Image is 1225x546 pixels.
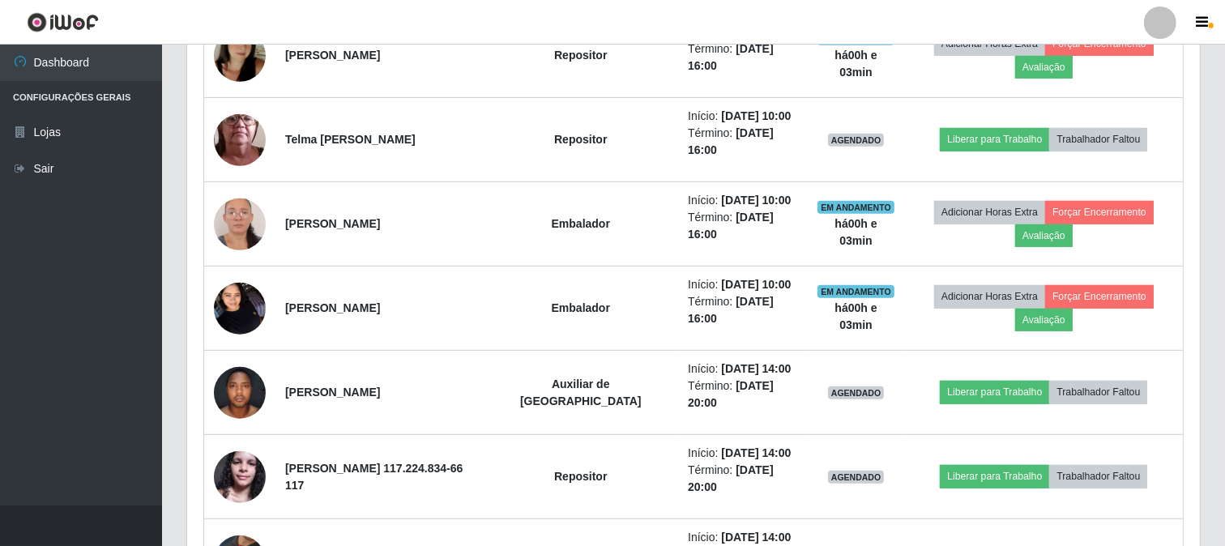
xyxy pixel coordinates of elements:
li: Início: [688,276,797,293]
span: EM ANDAMENTO [817,285,894,298]
li: Início: [688,108,797,125]
img: 1722731641608.jpeg [214,274,266,343]
button: Trabalhador Faltou [1049,381,1147,403]
li: Término: [688,41,797,75]
li: Início: [688,529,797,546]
li: Término: [688,462,797,496]
li: Início: [688,360,797,378]
span: EM ANDAMENTO [817,201,894,214]
button: Forçar Encerramento [1045,285,1154,308]
strong: há 00 h e 03 min [835,301,877,331]
li: Início: [688,445,797,462]
img: 1715090170415.jpeg [214,168,266,280]
li: Término: [688,209,797,243]
img: 1710270402081.jpeg [214,442,266,511]
time: [DATE] 14:00 [721,531,791,544]
button: Avaliação [1015,309,1073,331]
li: Início: [688,192,797,209]
button: Adicionar Horas Extra [934,285,1045,308]
strong: Telma [PERSON_NAME] [285,133,416,146]
strong: [PERSON_NAME] 117.224.834-66 117 [285,462,463,492]
strong: Repositor [554,49,607,62]
strong: [PERSON_NAME] [285,386,380,399]
button: Liberar para Trabalho [940,128,1049,151]
time: [DATE] 10:00 [721,109,791,122]
strong: [PERSON_NAME] [285,301,380,314]
button: Trabalhador Faltou [1049,465,1147,488]
span: AGENDADO [828,471,885,484]
button: Liberar para Trabalho [940,465,1049,488]
time: [DATE] 14:00 [721,446,791,459]
li: Término: [688,378,797,412]
button: Adicionar Horas Extra [934,201,1045,224]
li: Término: [688,293,797,327]
strong: Embalador [552,217,610,230]
img: CoreUI Logo [27,12,99,32]
time: [DATE] 10:00 [721,278,791,291]
img: 1682443314153.jpeg [214,10,266,102]
strong: há 00 h e 03 min [835,49,877,79]
strong: Auxiliar de [GEOGRAPHIC_DATA] [520,378,642,407]
button: Liberar para Trabalho [940,381,1049,403]
strong: há 00 h e 03 min [835,217,877,247]
button: Avaliação [1015,56,1073,79]
button: Avaliação [1015,224,1073,247]
span: AGENDADO [828,134,885,147]
strong: Repositor [554,470,607,483]
img: 1744294731442.jpeg [214,82,266,197]
img: 1710558246367.jpeg [214,358,266,427]
strong: [PERSON_NAME] [285,217,380,230]
li: Término: [688,125,797,159]
strong: [PERSON_NAME] [285,49,380,62]
button: Forçar Encerramento [1045,201,1154,224]
time: [DATE] 10:00 [721,194,791,207]
button: Trabalhador Faltou [1049,128,1147,151]
time: [DATE] 14:00 [721,362,791,375]
strong: Repositor [554,133,607,146]
span: AGENDADO [828,386,885,399]
strong: Embalador [552,301,610,314]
